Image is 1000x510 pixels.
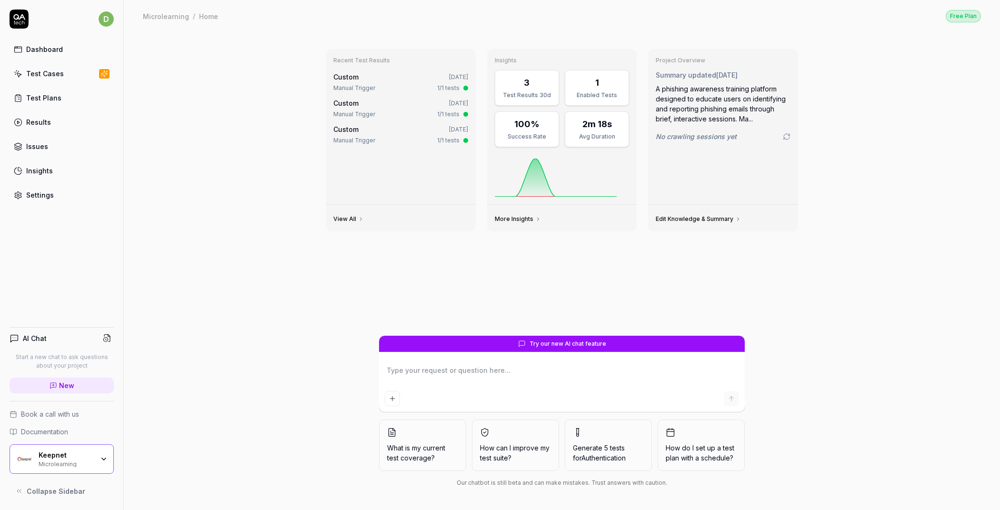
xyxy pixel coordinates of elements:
[23,333,47,343] h4: AI Chat
[193,11,195,21] div: /
[59,380,74,390] span: New
[514,118,540,130] div: 100%
[10,353,114,370] p: Start a new chat to ask questions about your project
[530,340,606,348] span: Try our new AI chat feature
[946,10,981,22] button: Free Plan
[582,118,612,130] div: 2m 18s
[333,136,375,145] div: Manual Trigger
[565,420,652,471] button: Generate 5 tests forAuthentication
[26,117,51,127] div: Results
[39,451,94,460] div: Keepnet
[331,96,470,120] a: Custom[DATE]Manual Trigger1/1 tests
[199,11,218,21] div: Home
[10,89,114,107] a: Test Plans
[437,110,460,119] div: 1/1 tests
[21,409,79,419] span: Book a call with us
[524,76,530,89] div: 3
[10,409,114,419] a: Book a call with us
[143,11,189,21] div: Microlearning
[437,136,460,145] div: 1/1 tests
[571,91,623,100] div: Enabled Tests
[379,420,466,471] button: What is my current test coverage?
[387,443,458,463] span: What is my current test coverage?
[333,110,375,119] div: Manual Trigger
[333,73,359,81] span: Custom
[472,420,559,471] button: How can I improve my test suite?
[333,215,364,223] a: View All
[449,100,468,107] time: [DATE]
[10,186,114,204] a: Settings
[595,76,599,89] div: 1
[656,84,790,124] div: A phishing awareness training platform designed to educate users on identifying and reporting phi...
[501,91,553,100] div: Test Results 30d
[10,137,114,156] a: Issues
[39,460,94,467] div: Microlearning
[10,481,114,500] button: Collapse Sidebar
[99,11,114,27] span: d
[495,215,541,223] a: More Insights
[656,215,741,223] a: Edit Knowledge & Summary
[331,70,470,94] a: Custom[DATE]Manual Trigger1/1 tests
[10,40,114,59] a: Dashboard
[437,84,460,92] div: 1/1 tests
[573,444,626,462] span: Generate 5 tests for Authentication
[10,64,114,83] a: Test Cases
[333,84,375,92] div: Manual Trigger
[495,57,630,64] h3: Insights
[10,444,114,474] button: Keepnet LogoKeepnetMicrolearning
[26,190,54,200] div: Settings
[26,93,61,103] div: Test Plans
[10,161,114,180] a: Insights
[26,69,64,79] div: Test Cases
[449,126,468,133] time: [DATE]
[10,378,114,393] a: New
[10,113,114,131] a: Results
[656,131,737,141] span: No crawling sessions yet
[716,71,738,79] time: [DATE]
[658,420,745,471] button: How do I set up a test plan with a schedule?
[571,132,623,141] div: Avg Duration
[26,141,48,151] div: Issues
[16,450,33,468] img: Keepnet Logo
[379,479,745,487] div: Our chatbot is still beta and can make mistakes. Trust answers with caution.
[27,486,85,496] span: Collapse Sidebar
[783,133,790,140] a: Go to crawling settings
[26,44,63,54] div: Dashboard
[666,443,737,463] span: How do I set up a test plan with a schedule?
[99,10,114,29] button: d
[480,443,551,463] span: How can I improve my test suite?
[656,71,716,79] span: Summary updated
[331,122,470,147] a: Custom[DATE]Manual Trigger1/1 tests
[26,166,53,176] div: Insights
[656,57,790,64] h3: Project Overview
[21,427,68,437] span: Documentation
[333,99,359,107] span: Custom
[385,391,400,406] button: Add attachment
[10,427,114,437] a: Documentation
[333,57,468,64] h3: Recent Test Results
[501,132,553,141] div: Success Rate
[333,125,359,133] span: Custom
[449,73,468,80] time: [DATE]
